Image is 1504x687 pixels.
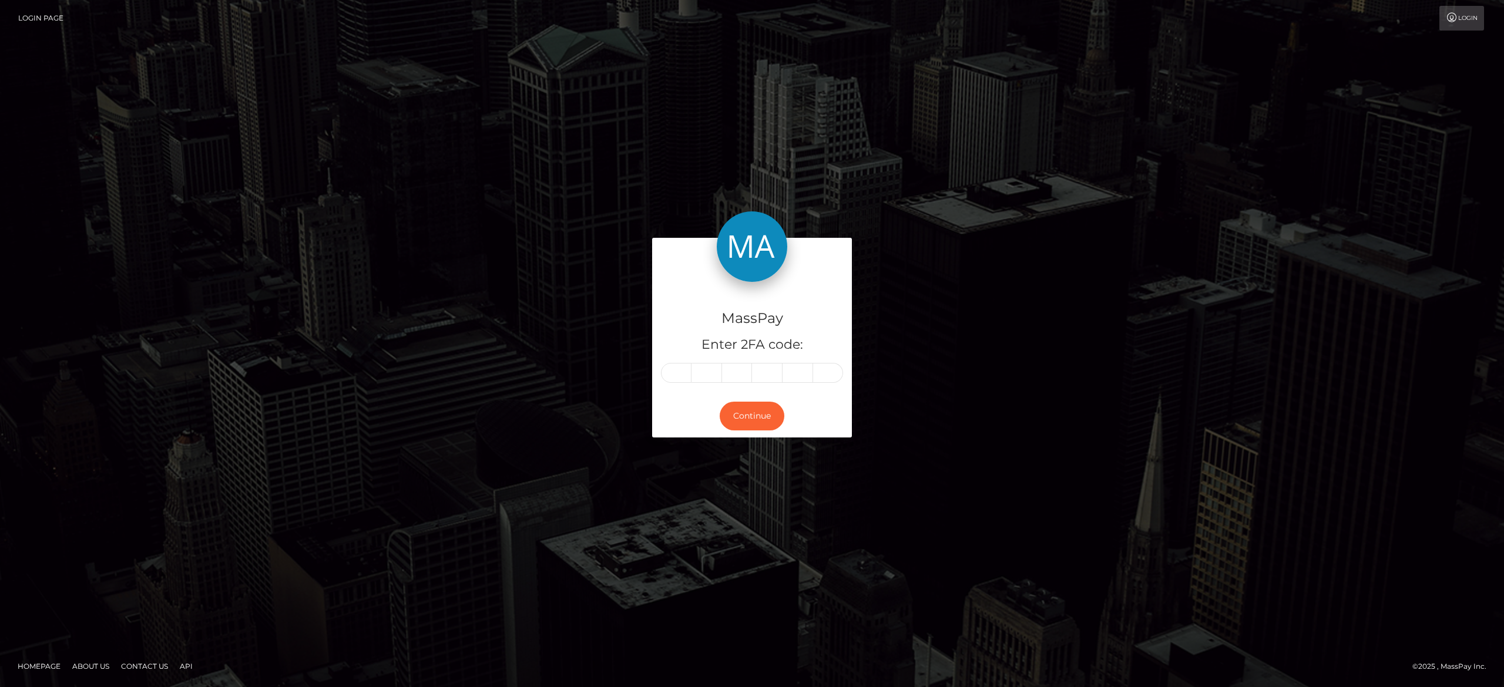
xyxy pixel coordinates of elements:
div: © 2025 , MassPay Inc. [1412,660,1495,673]
h4: MassPay [661,308,843,329]
button: Continue [720,402,784,430]
img: MassPay [717,211,787,282]
a: Contact Us [116,657,173,675]
h5: Enter 2FA code: [661,336,843,354]
a: API [175,657,197,675]
a: Login Page [18,6,63,31]
a: Homepage [13,657,65,675]
a: Login [1439,6,1484,31]
a: About Us [68,657,114,675]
